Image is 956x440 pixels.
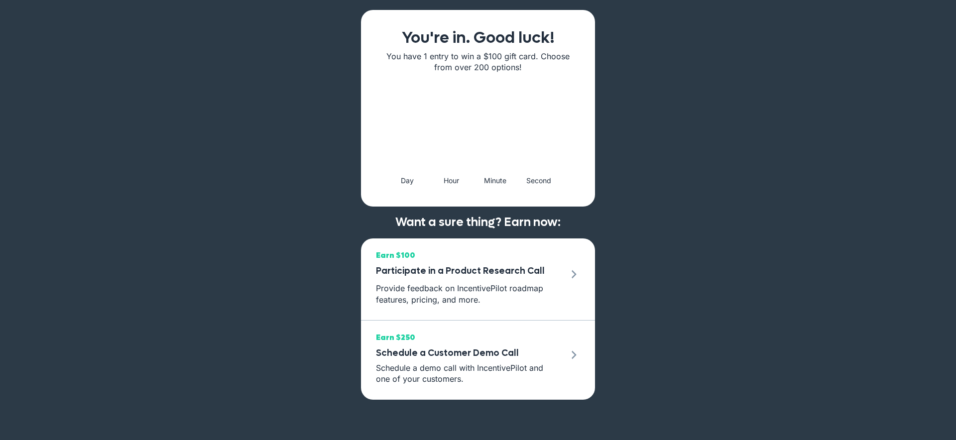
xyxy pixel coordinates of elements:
a: Earn $100 Participate in a Product Research Call Provide feedback on IncentivePilot roadmap featu... [361,238,595,320]
a: Earn $250 Schedule a Customer Demo Call Schedule a demo call with IncentivePilot and one of your ... [361,320,595,400]
div: Day [387,175,427,187]
span: Earn $250 [376,330,558,344]
h2: Want a sure thing? Earn now: [371,217,585,228]
p: Provide feedback on IncentivePilot roadmap features, pricing, and more. [376,283,563,305]
p: You have 1 entry to win a $100 gift card. Choose from over 200 options! [381,51,575,73]
div: Minute [475,175,515,187]
div: Hour [431,175,471,187]
h1: You're in. Good luck! [381,30,575,46]
h3: Participate in a Product Research Call [376,262,563,280]
div: Second [519,175,559,187]
h3: Schedule a Customer Demo Call [376,344,558,362]
span: Earn $100 [376,248,563,262]
p: Schedule a demo call with IncentivePilot and one of your customers. [376,362,558,385]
